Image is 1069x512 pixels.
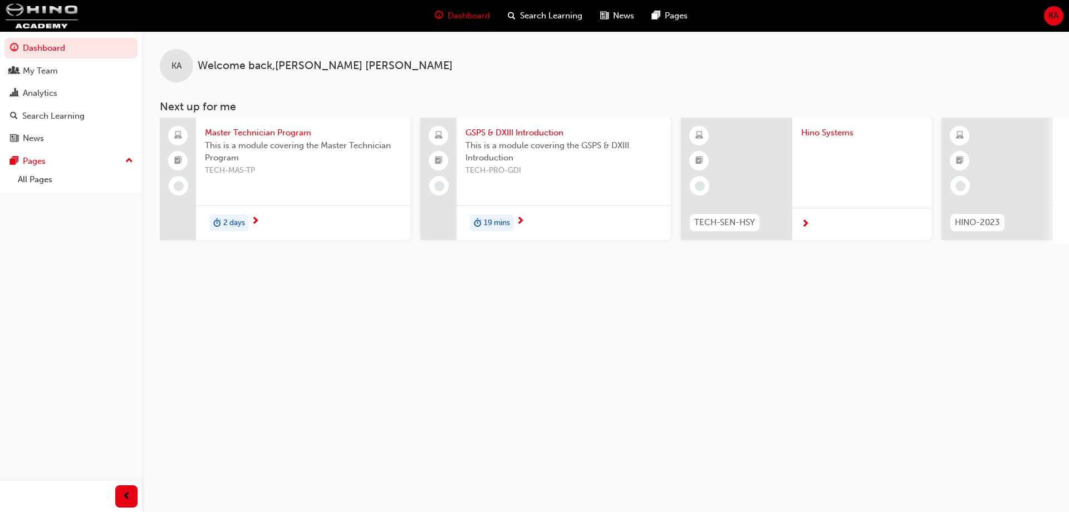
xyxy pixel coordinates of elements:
[23,87,57,100] div: Analytics
[435,9,443,23] span: guage-icon
[10,43,18,53] span: guage-icon
[665,9,688,22] span: Pages
[174,181,184,191] span: learningRecordVerb_NONE-icon
[6,3,78,28] img: hinoacademy
[643,4,697,27] a: pages-iconPages
[205,139,401,164] span: This is a module covering the Master Technician Program
[600,9,609,23] span: news-icon
[465,164,662,177] span: TECH-PRO-GDI
[652,9,660,23] span: pages-icon
[801,126,923,139] span: Hino Systems
[955,181,965,191] span: learningRecordVerb_NONE-icon
[1044,6,1063,26] button: KA
[198,60,453,72] span: Welcome back , [PERSON_NAME] [PERSON_NAME]
[420,118,671,240] a: GSPS & DXIII IntroductionThis is a module covering the GSPS & DXIII IntroductionTECH-PRO-GDIdurat...
[956,154,964,168] span: booktick-icon
[22,110,85,123] div: Search Learning
[171,60,182,72] span: KA
[23,132,44,145] div: News
[23,155,46,168] div: Pages
[10,157,18,167] span: pages-icon
[122,490,131,504] span: prev-icon
[23,65,58,77] div: My Team
[13,171,138,188] a: All Pages
[801,220,810,230] span: next-icon
[434,181,444,191] span: learningRecordVerb_NONE-icon
[499,4,591,27] a: search-iconSearch Learning
[205,164,401,177] span: TECH-MAS-TP
[4,61,138,81] a: My Team
[435,154,443,168] span: booktick-icon
[10,89,18,99] span: chart-icon
[956,129,964,143] span: learningResourceType_ELEARNING-icon
[4,151,138,172] button: Pages
[223,217,245,230] span: 2 days
[4,106,138,126] a: Search Learning
[695,129,703,143] span: learningResourceType_ELEARNING-icon
[251,217,259,227] span: next-icon
[10,111,18,121] span: search-icon
[174,154,182,168] span: booktick-icon
[435,129,443,143] span: laptop-icon
[205,126,401,139] span: Master Technician Program
[613,9,634,22] span: News
[448,9,490,22] span: Dashboard
[520,9,582,22] span: Search Learning
[474,216,482,230] span: duration-icon
[955,216,1000,229] span: HINO-2023
[508,9,516,23] span: search-icon
[142,100,1069,113] h3: Next up for me
[10,66,18,76] span: people-icon
[4,36,138,151] button: DashboardMy TeamAnalyticsSearch LearningNews
[4,128,138,149] a: News
[160,118,410,240] a: Master Technician ProgramThis is a module covering the Master Technician ProgramTECH-MAS-TPdurati...
[465,126,662,139] span: GSPS & DXIII Introduction
[465,139,662,164] span: This is a module covering the GSPS & DXIII Introduction
[695,181,705,191] span: learningRecordVerb_NONE-icon
[426,4,499,27] a: guage-iconDashboard
[694,216,755,229] span: TECH-SEN-HSY
[516,217,524,227] span: next-icon
[174,129,182,143] span: laptop-icon
[4,38,138,58] a: Dashboard
[484,217,510,230] span: 19 mins
[591,4,643,27] a: news-iconNews
[1048,9,1058,22] span: KA
[681,118,931,240] a: TECH-SEN-HSYHino Systems
[213,216,221,230] span: duration-icon
[4,83,138,104] a: Analytics
[125,154,133,168] span: up-icon
[10,134,18,144] span: news-icon
[695,154,703,168] span: booktick-icon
